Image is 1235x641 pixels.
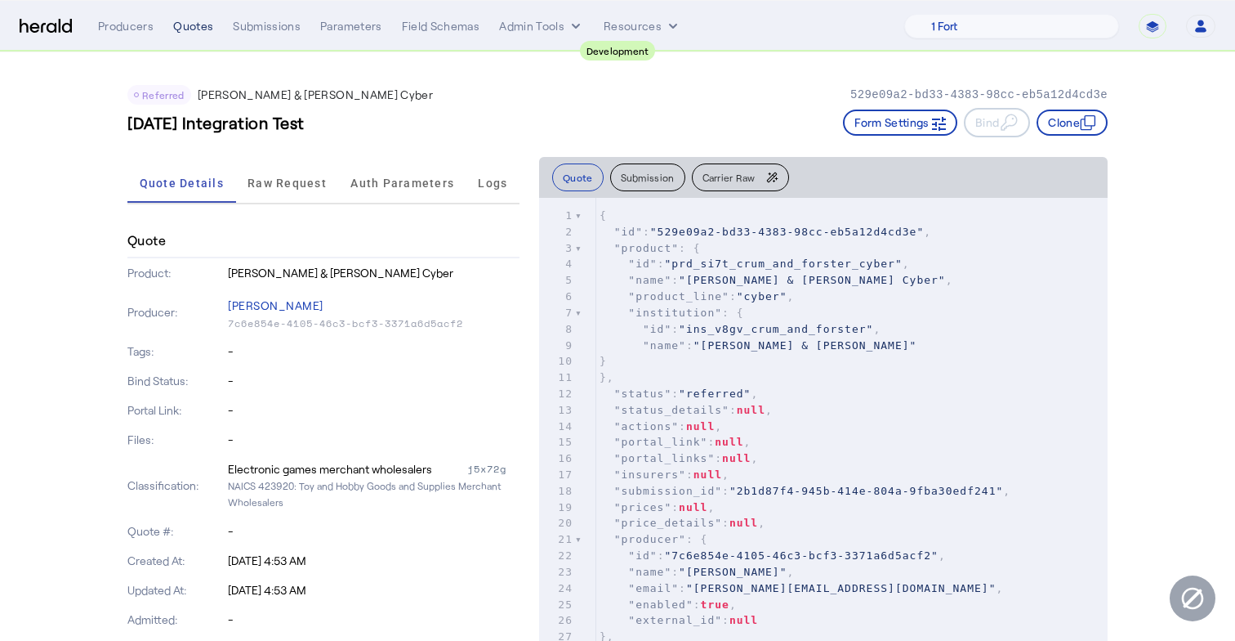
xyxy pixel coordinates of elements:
span: "actions" [614,420,679,433]
p: [DATE] 4:53 AM [228,553,519,569]
div: 13 [539,402,575,419]
span: null [737,404,765,416]
span: : , [600,404,773,416]
span: "portal_link" [614,436,708,448]
button: Form Settings [843,110,957,136]
div: 10 [539,353,575,370]
span: "product" [614,242,679,254]
span: "price_details" [614,517,722,529]
span: : , [600,582,1003,594]
span: : , [600,549,946,562]
p: [PERSON_NAME] & [PERSON_NAME] Cyber [198,87,433,103]
button: Quote [552,164,604,191]
span: "producer" [614,533,686,545]
span: Auth Parameters [350,177,454,189]
button: Resources dropdown menu [604,18,681,34]
button: Bind [964,108,1030,137]
p: Tags: [127,343,225,360]
span: "product_line" [628,290,729,303]
p: - [228,373,519,389]
span: null [679,501,707,513]
span: "prices" [614,501,672,513]
span: "[PERSON_NAME]" [679,566,787,578]
span: "id" [643,323,671,335]
h4: Quote [127,231,166,250]
div: Parameters [320,18,382,34]
span: null [729,517,758,529]
span: : , [600,274,953,286]
span: { [600,209,607,222]
h3: [DATE] Integration Test [127,111,305,134]
span: "email" [628,582,679,594]
span: null [729,614,758,626]
span: "529e09a2-bd33-4383-98cc-eb5a12d4cd3e" [650,226,924,238]
div: 9 [539,338,575,354]
span: : , [600,290,794,303]
span: : , [600,388,758,400]
span: Raw Request [247,177,327,189]
span: : , [600,323,881,335]
div: 15 [539,434,575,450]
p: [DATE] 4:53 AM [228,582,519,598]
button: Clone [1037,110,1108,136]
div: 16 [539,450,575,467]
div: 21 [539,531,575,548]
p: - [228,343,519,360]
div: 14 [539,419,575,435]
span: : , [600,566,794,578]
div: Electronic games merchant wholesalers [228,461,432,477]
div: 23 [539,564,575,580]
span: : , [600,226,931,238]
p: 529e09a2-bd33-4383-98cc-eb5a12d4cd3e [850,87,1108,103]
div: 19 [539,500,575,516]
span: "referred" [679,388,751,400]
span: "name" [628,274,671,286]
span: : , [600,436,751,448]
div: Development [580,41,656,61]
span: } [600,355,607,367]
div: 8 [539,321,575,338]
span: : , [600,501,715,513]
span: "enabled" [628,598,693,611]
span: null [686,420,715,433]
span: Carrier Raw [702,173,756,182]
span: "portal_links" [614,452,716,464]
span: : { [600,533,708,545]
div: 11 [539,370,575,386]
p: Classification: [127,477,225,494]
p: Admitted: [127,612,225,628]
p: Bind Status: [127,373,225,389]
img: Herald Logo [20,19,72,34]
p: - [228,523,519,540]
span: Referred [142,89,185,101]
span: "submission_id" [614,485,722,497]
div: 7 [539,305,575,321]
span: }, [600,371,614,383]
div: 24 [539,580,575,597]
span: "[PERSON_NAME] & [PERSON_NAME] Cyber" [679,274,946,286]
span: "status" [614,388,672,400]
p: Portal Link: [127,402,225,419]
span: "institution" [628,307,722,319]
div: 6 [539,289,575,305]
div: 5 [539,272,575,289]
span: "[PERSON_NAME][EMAIL_ADDRESS][DOMAIN_NAME]" [686,582,996,594]
div: 18 [539,483,575,500]
div: 2 [539,224,575,240]
p: Product: [127,265,225,281]
div: 17 [539,467,575,483]
span: "prd_si7t_crum_and_forster_cyber" [664,258,902,270]
span: : , [600,468,729,481]
div: 1 [539,208,575,224]
p: Producer: [127,304,225,320]
span: "id" [614,226,643,238]
div: 4 [539,256,575,272]
span: "ins_v8gv_crum_and_forster" [679,323,873,335]
span: : , [600,452,758,464]
button: Submission [610,164,685,191]
div: 20 [539,515,575,531]
span: : , [600,258,910,270]
div: Quotes [173,18,213,34]
p: - [228,612,519,628]
span: "insurers" [614,468,686,481]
